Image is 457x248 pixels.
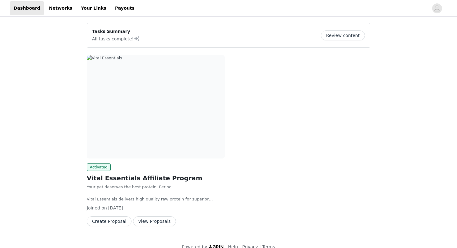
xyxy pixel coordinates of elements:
a: Payouts [111,1,138,15]
a: Dashboard [10,1,44,15]
button: View Proposals [133,216,176,226]
a: Your Links [77,1,110,15]
p: Vital Essentials delivers high quality raw protein for superior nutrition. We're not talking abou... [87,196,225,202]
a: View Proposals [133,219,176,224]
p: All tasks complete! [92,35,140,42]
span: Joined on [87,205,107,210]
div: avatar [434,3,440,13]
span: [DATE] [108,205,123,210]
a: Networks [45,1,76,15]
p: Your pet deserves the best protein. Period. [87,184,225,190]
img: Vital Essentials [87,55,225,158]
button: Review content [321,30,365,40]
p: Tasks Summary [92,28,140,35]
h2: Vital Essentials Affiliate Program [87,173,225,183]
button: Create Proposal [87,216,132,226]
span: Activated [87,163,111,171]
